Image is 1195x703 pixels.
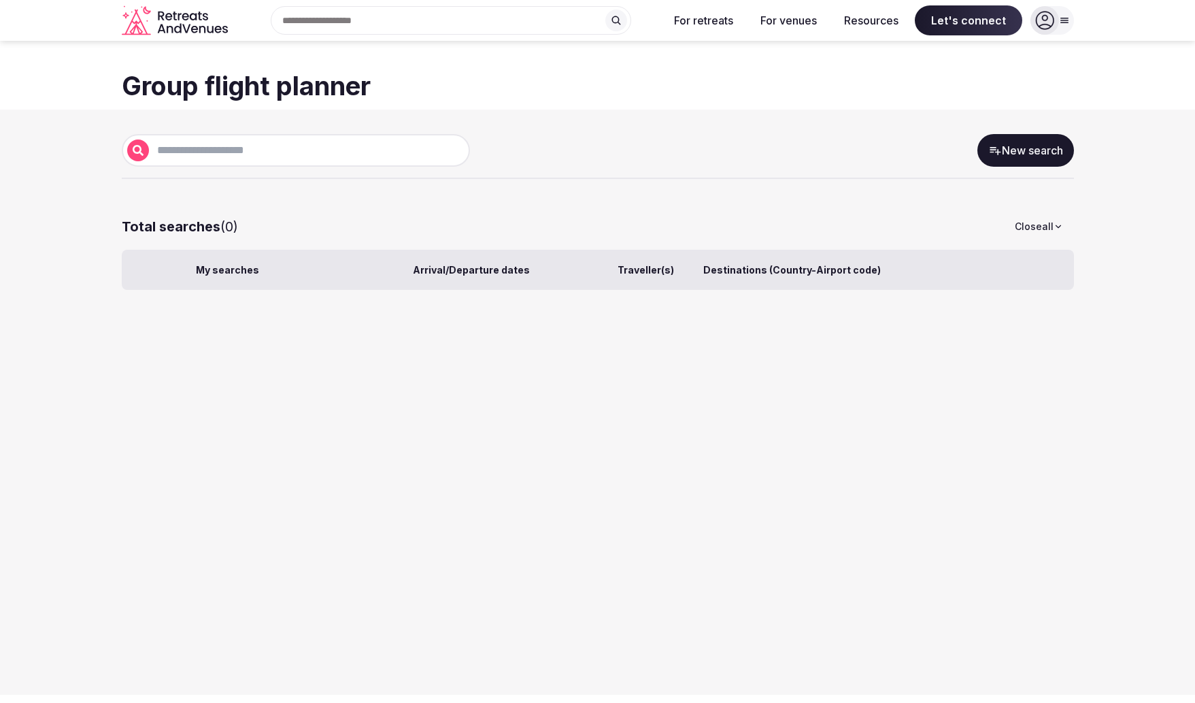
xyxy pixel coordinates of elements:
[750,5,828,35] button: For venues
[594,263,698,277] div: Traveller(s)
[1004,212,1074,242] button: Closeall
[122,218,220,235] strong: Total searches
[413,263,588,277] div: Arrival/Departure dates
[122,5,231,36] a: Visit the homepage
[122,5,231,36] svg: Retreats and Venues company logo
[915,5,1022,35] span: Let's connect
[977,134,1074,167] a: New search
[703,263,1024,277] div: Destinations (Country-Airport code)
[196,263,408,277] div: My searches
[122,217,238,236] p: ( 0 )
[122,68,1074,104] h1: Group flight planner
[833,5,909,35] button: Resources
[663,5,744,35] button: For retreats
